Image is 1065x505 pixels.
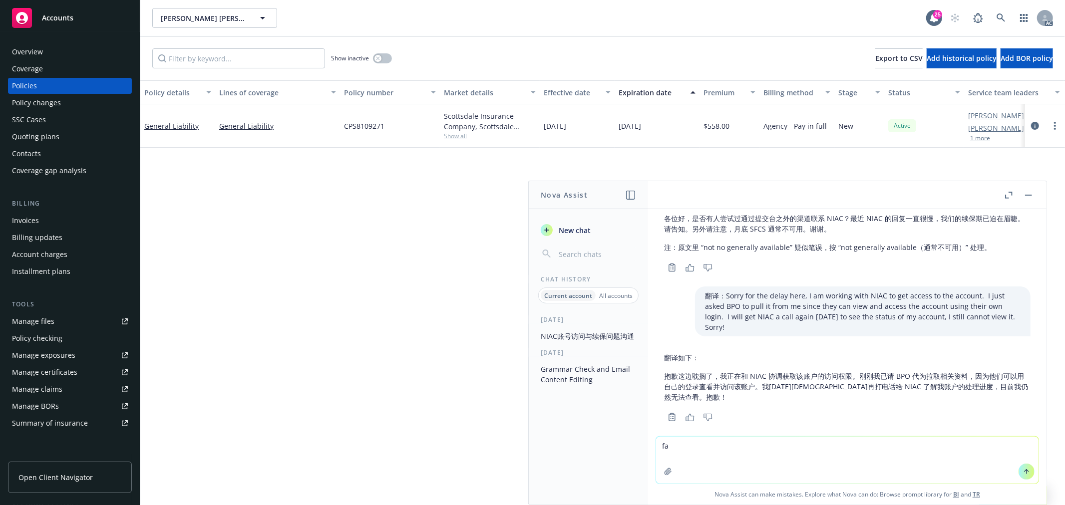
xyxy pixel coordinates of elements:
[144,121,199,131] a: General Liability
[144,87,200,98] div: Policy details
[12,347,75,363] div: Manage exposures
[1001,53,1053,63] span: Add BOR policy
[12,213,39,229] div: Invoices
[964,80,1064,104] button: Service team leaders
[875,53,923,63] span: Export to CSV
[440,80,540,104] button: Market details
[759,80,834,104] button: Billing method
[705,290,1021,332] p: 翻译：Sorry for the delay here, I am working with NIAC to get access to the account. I just asked BP...
[664,352,1031,363] p: 翻译如下：
[664,213,1031,234] p: 各位好，是否有人尝试过通过提交台之外的渠道联系 NIAC？最近 NIAC 的回复一直很慢，我们的续保期已迫在眉睫。请告知。另外请注意，月底 SFCS 通常不可用。谢谢。
[12,146,41,162] div: Contacts
[888,87,949,98] div: Status
[537,221,640,239] button: New chat
[537,328,640,344] button: NIAC账号访问与续保问题沟通
[619,121,641,131] span: [DATE]
[344,87,425,98] div: Policy number
[12,313,54,329] div: Manage files
[152,8,277,28] button: [PERSON_NAME] [PERSON_NAME]
[8,199,132,209] div: Billing
[599,291,633,300] p: All accounts
[704,121,729,131] span: $558.00
[968,110,1024,121] a: [PERSON_NAME]
[544,121,566,131] span: [DATE]
[933,10,942,19] div: 25
[537,361,640,388] button: Grammar Check and Email Content Editing
[219,87,325,98] div: Lines of coverage
[968,87,1049,98] div: Service team leaders
[8,112,132,128] a: SSC Cases
[1049,120,1061,132] a: more
[8,4,132,32] a: Accounts
[12,247,67,262] div: Account charges
[12,398,59,414] div: Manage BORs
[12,364,77,380] div: Manage certificates
[838,87,869,98] div: Stage
[892,121,912,130] span: Active
[656,437,1039,484] textarea: fanyi
[1014,8,1034,28] a: Switch app
[12,381,62,397] div: Manage claims
[700,260,716,274] button: Thumbs down
[557,225,591,236] span: New chat
[668,263,677,272] svg: Copy to clipboard
[544,87,600,98] div: Effective date
[8,247,132,262] a: Account charges
[8,230,132,246] a: Billing updates
[8,78,132,94] a: Policies
[991,8,1011,28] a: Search
[8,364,132,380] a: Manage certificates
[8,381,132,397] a: Manage claims
[529,315,648,324] div: [DATE]
[927,48,997,68] button: Add historical policy
[42,14,73,22] span: Accounts
[953,490,959,499] a: BI
[700,410,716,424] button: Thumbs down
[615,80,700,104] button: Expiration date
[12,330,62,346] div: Policy checking
[12,263,70,279] div: Installment plans
[763,121,827,131] span: Agency - Pay in full
[344,121,384,131] span: CPS8109271
[838,121,853,131] span: New
[12,61,43,77] div: Coverage
[529,275,648,283] div: Chat History
[8,213,132,229] a: Invoices
[152,48,325,68] input: Filter by keyword...
[8,95,132,111] a: Policy changes
[544,291,592,300] p: Current account
[664,242,1031,252] p: 注：原文里 “not no generally available” 疑似笔误，按 “not generally available（通常不可用）” 处理。
[834,80,884,104] button: Stage
[8,163,132,179] a: Coverage gap analysis
[8,44,132,60] a: Overview
[8,398,132,414] a: Manage BORs
[340,80,440,104] button: Policy number
[331,54,369,62] span: Show inactive
[668,413,677,422] svg: Copy to clipboard
[12,415,88,431] div: Summary of insurance
[8,313,132,329] a: Manage files
[12,163,86,179] div: Coverage gap analysis
[970,135,990,141] button: 1 more
[8,146,132,162] a: Contacts
[18,472,93,483] span: Open Client Navigator
[8,263,132,279] a: Installment plans
[140,80,215,104] button: Policy details
[540,80,615,104] button: Effective date
[8,347,132,363] a: Manage exposures
[8,299,132,309] div: Tools
[12,78,37,94] div: Policies
[8,129,132,145] a: Quoting plans
[444,111,536,132] div: Scottsdale Insurance Company, Scottsdale Insurance Company (Nationwide), Burns & Wilcox
[8,415,132,431] a: Summary of insurance
[12,230,62,246] div: Billing updates
[161,13,247,23] span: [PERSON_NAME] [PERSON_NAME]
[444,87,525,98] div: Market details
[763,87,819,98] div: Billing method
[12,44,43,60] div: Overview
[968,8,988,28] a: Report a Bug
[529,348,648,357] div: [DATE]
[444,132,536,140] span: Show all
[12,129,59,145] div: Quoting plans
[968,123,1024,133] a: [PERSON_NAME]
